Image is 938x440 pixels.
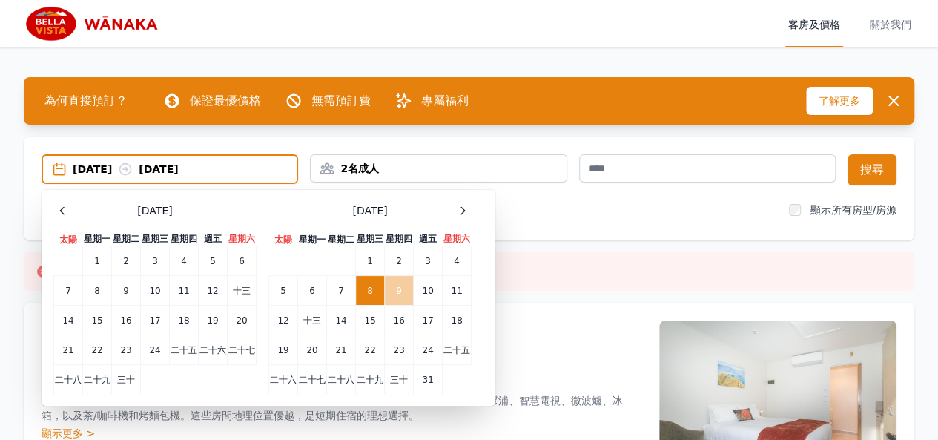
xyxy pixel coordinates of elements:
font: 三十 [117,375,135,385]
font: 8 [367,286,373,296]
font: 二十九 [84,375,110,385]
font: 22 [91,345,102,355]
font: 二十八 [55,375,82,385]
td: 16 [112,305,141,335]
img: 瓦納卡貝拉維斯塔飯店 [24,6,166,42]
font: 太陽 [274,234,292,244]
td: 4 [443,246,472,275]
font: 6 [309,286,315,296]
font: 19 [277,345,288,355]
font: 10 [422,286,433,296]
td: 2 [112,246,141,275]
td: 7 [327,275,356,305]
font: 2 [123,256,129,266]
td: 14 [54,305,83,335]
td: 19 [269,335,298,364]
td: 1 [83,246,112,275]
font: 週五 [204,234,222,244]
td: 19 [199,305,228,335]
font: 二十九 [357,375,383,385]
font: 10 [149,286,160,296]
td: 20 [228,305,257,335]
font: 顯示更多 > [42,427,95,439]
font: 4 [454,256,460,266]
font: 星期四 [386,234,412,244]
td: 23 [112,335,141,364]
font: 12 [277,315,288,326]
font: 15 [91,315,102,326]
font: 21 [62,345,73,355]
td: 15 [356,305,385,335]
font: 了解更多 [819,95,860,107]
font: 二十七 [228,345,255,355]
td: 二十五 [443,335,472,364]
font: 14 [335,315,346,326]
td: 二十五 [170,335,199,364]
font: 二十五 [171,345,197,355]
td: 5 [269,275,298,305]
font: 8 [94,286,100,296]
td: 11 [170,275,199,305]
td: 9 [385,275,414,305]
font: 專屬福利 [421,93,469,108]
font: 2 [396,256,402,266]
td: 14 [327,305,356,335]
td: 20 [298,335,327,364]
font: 3 [152,256,158,266]
font: 星期一 [84,234,110,244]
font: 太陽 [59,234,77,244]
font: 14 [62,315,73,326]
font: 二十六 [199,345,226,355]
font: 客房及價格 [788,19,840,30]
td: 10 [141,275,170,305]
td: 二十八 [54,364,83,394]
td: 22 [356,335,385,364]
td: 21 [54,335,83,364]
td: 三十 [385,364,414,394]
td: 15 [83,305,112,335]
font: 6 [239,256,245,266]
font: 23 [393,345,404,355]
td: 23 [385,335,414,364]
td: 17 [141,305,170,335]
td: 4 [170,246,199,275]
font: 16 [393,315,404,326]
font: 22 [364,345,375,355]
td: 十三 [228,275,257,305]
font: 1 [367,256,373,266]
font: 11 [451,286,462,296]
td: 3 [141,246,170,275]
font: 顯示所有房型/房源 [810,204,896,216]
font: 十三 [303,315,321,326]
font: 三十 [390,375,408,385]
font: 二十八 [328,375,354,385]
font: 無需預訂費 [311,93,371,108]
font: 9 [123,286,129,296]
font: 24 [149,345,160,355]
td: 22 [83,335,112,364]
td: 31 [414,364,443,394]
td: 8 [356,275,385,305]
font: 23 [120,345,131,355]
font: [DATE] [137,205,172,217]
font: 搜尋 [860,162,884,177]
font: 5 [280,286,286,296]
font: 星期二 [328,234,354,244]
font: 7 [65,286,71,296]
td: 3 [414,246,443,275]
td: 24 [414,335,443,364]
td: 二十七 [228,335,257,364]
font: 7 [338,286,344,296]
button: 搜尋 [848,154,896,185]
font: 16 [120,315,131,326]
td: 12 [199,275,228,305]
font: 2名成人 [340,162,379,174]
font: 17 [422,315,433,326]
td: 18 [443,305,472,335]
td: 2 [385,246,414,275]
td: 6 [228,246,257,275]
font: 十三 [233,286,251,296]
td: 12 [269,305,298,335]
font: 4 [181,256,187,266]
td: 18 [170,305,199,335]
